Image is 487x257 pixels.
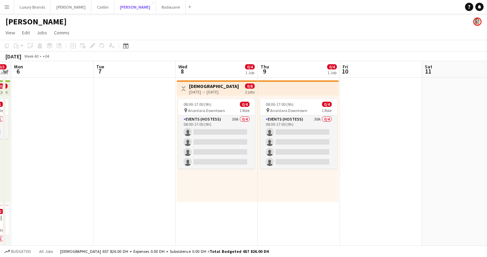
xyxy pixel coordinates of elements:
span: Comms [54,30,69,36]
div: 1 Job [328,70,336,75]
span: 1 Role [240,108,250,113]
span: 10 [342,67,348,75]
span: 0/4 [240,102,250,107]
span: Sat [425,64,432,70]
span: 08:00-17:00 (9h) [184,102,211,107]
span: Mon [14,64,23,70]
span: 1 Role [322,108,332,113]
span: Fri [343,64,348,70]
span: Anantara Downtown [188,108,225,113]
span: 0/8 [245,83,255,89]
span: All jobs [38,249,54,254]
button: Radouane [156,0,186,14]
h3: [DEMOGRAPHIC_DATA] Hostesses | Conference | [GEOGRAPHIC_DATA] | [DATE]-[DATE] [189,83,240,89]
span: 9 [259,67,269,75]
span: 0/4 [245,64,255,69]
span: Tue [96,64,104,70]
span: Week 40 [23,54,40,59]
span: 11 [424,67,432,75]
span: Total Budgeted 657 826.00 DH [210,249,269,254]
span: View [5,30,15,36]
button: Caitlin [91,0,114,14]
button: Luxury Brands [14,0,51,14]
app-user-avatar: Kelly Burt [473,18,482,26]
button: [PERSON_NAME] [51,0,91,14]
app-card-role: Events (Hostess)30A0/408:00-17:00 (9h) [260,115,337,169]
h1: [PERSON_NAME] [5,16,67,27]
app-job-card: 08:00-17:00 (9h)0/4 Anantara Downtown1 RoleEvents (Hostess)30A0/408:00-17:00 (9h) [260,99,337,169]
a: View [3,28,18,37]
span: Jobs [37,30,47,36]
span: 6 [13,67,23,75]
span: 0/4 [327,64,337,69]
app-card-role: Events (Hostess)30A0/408:00-17:00 (9h) [178,115,255,169]
button: [PERSON_NAME] [114,0,156,14]
div: 2 jobs [245,89,255,94]
button: Budgeted [3,248,32,255]
div: 1 Job [245,70,254,75]
span: Anantara Downtown [270,108,307,113]
span: 08:00-17:00 (9h) [266,102,294,107]
span: Edit [22,30,30,36]
span: Budgeted [11,249,31,254]
app-job-card: 08:00-17:00 (9h)0/4 Anantara Downtown1 RoleEvents (Hostess)30A0/408:00-17:00 (9h) [178,99,255,169]
a: Comms [51,28,72,37]
div: +04 [43,54,49,59]
div: [DATE] → [DATE] [189,89,240,94]
span: 8 [177,67,187,75]
span: 7 [95,67,104,75]
span: Thu [261,64,269,70]
div: [DEMOGRAPHIC_DATA] 657 826.00 DH + Expenses 0.00 DH + Subsistence 0.00 DH = [60,249,269,254]
span: Wed [178,64,187,70]
div: [DATE] [5,53,21,60]
span: 0/4 [322,102,332,107]
a: Edit [19,28,33,37]
a: Jobs [34,28,50,37]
